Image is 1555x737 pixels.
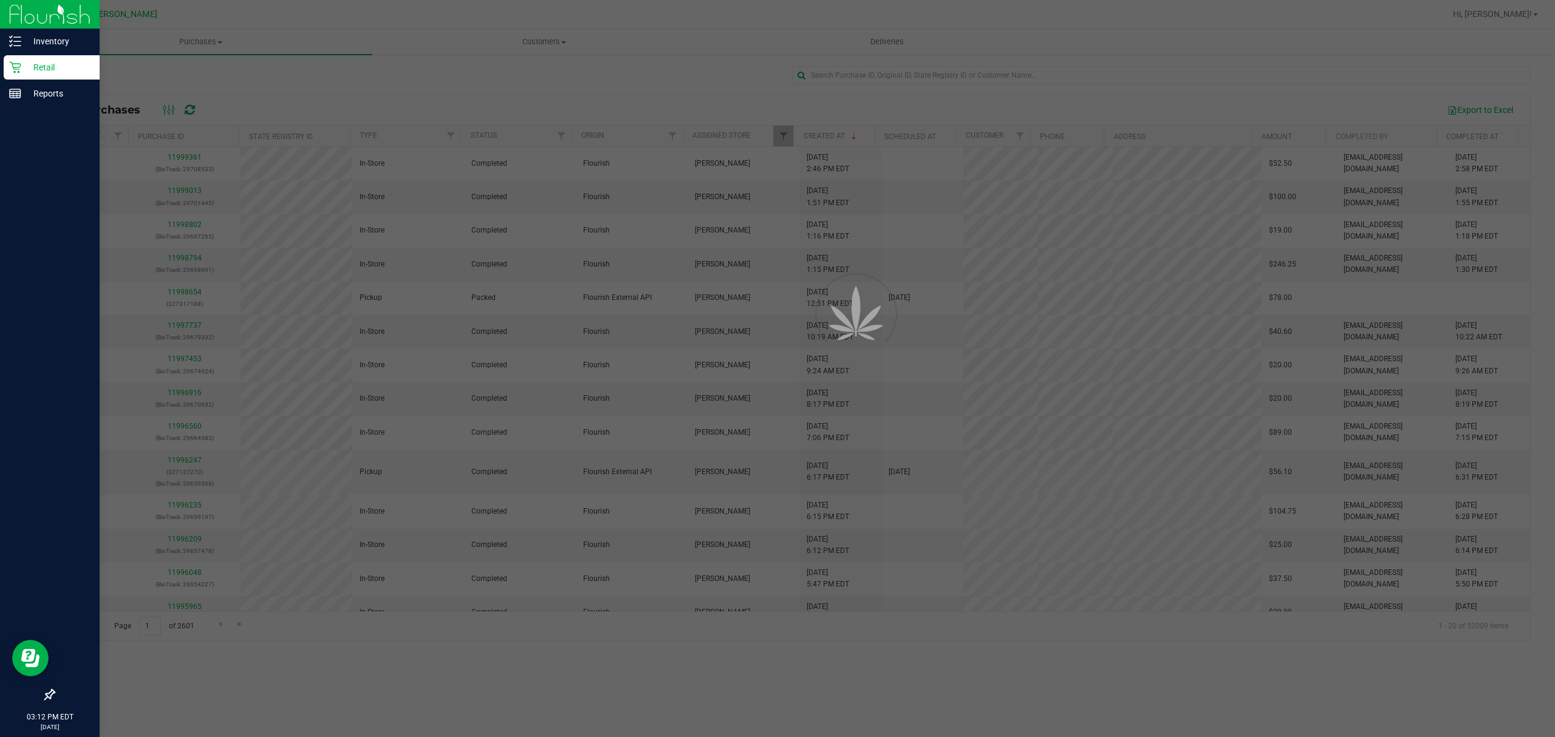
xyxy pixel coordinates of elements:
[9,87,21,100] inline-svg: Reports
[5,722,94,732] p: [DATE]
[21,60,94,75] p: Retail
[21,34,94,49] p: Inventory
[5,712,94,722] p: 03:12 PM EDT
[9,61,21,73] inline-svg: Retail
[21,86,94,101] p: Reports
[9,35,21,47] inline-svg: Inventory
[12,640,49,676] iframe: Resource center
